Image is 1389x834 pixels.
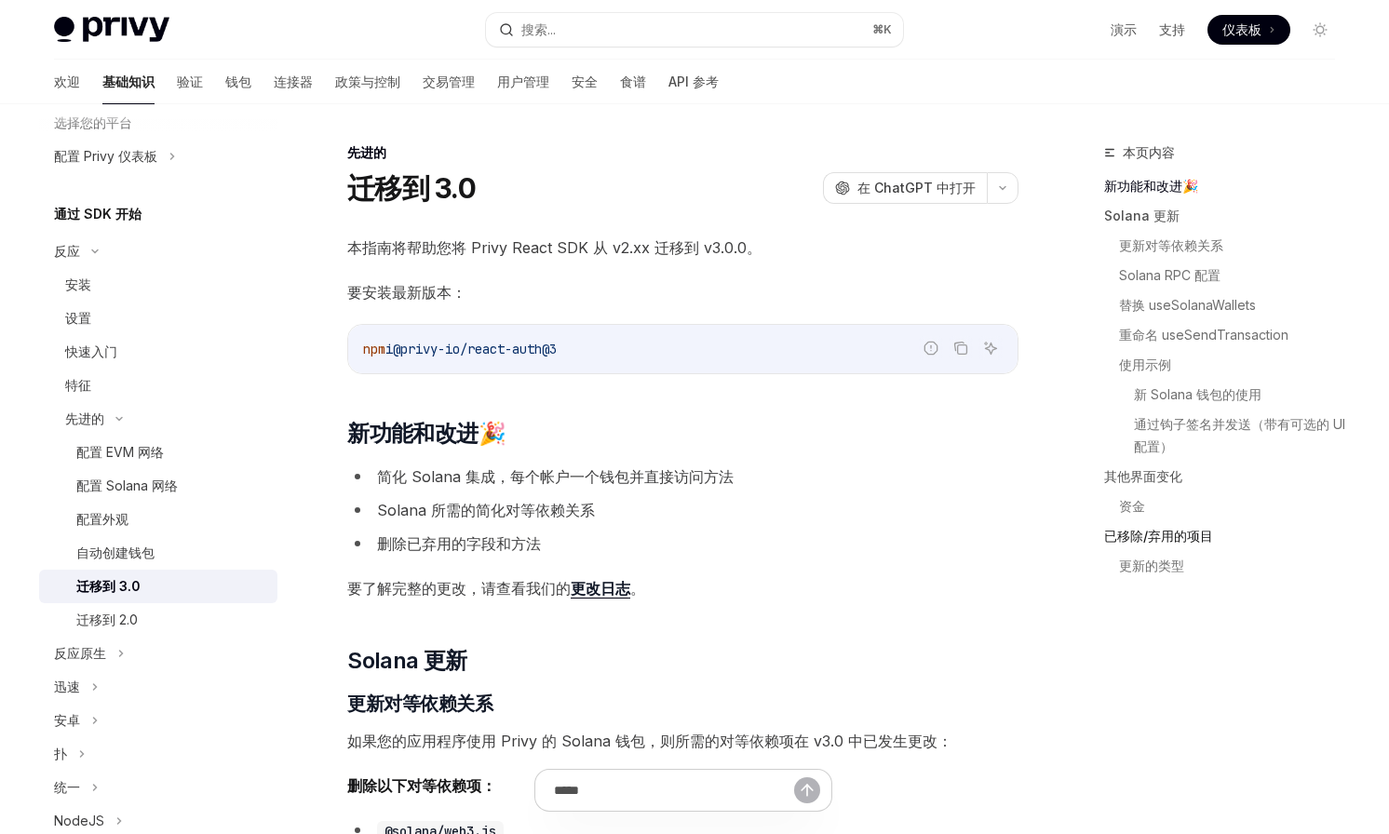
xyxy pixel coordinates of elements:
font: 基础知识 [102,74,155,89]
font: 自动创建钱包 [76,545,155,560]
font: 新 Solana 钱包的使用 [1134,386,1261,402]
a: 欢迎 [54,60,80,104]
a: 已移除/弃用的项目 [1104,521,1350,551]
font: 通过 SDK 开始 [54,206,142,222]
font: 快速入门 [65,343,117,359]
a: Solana 更新 [1104,201,1350,231]
font: 本指南将帮助您将 Privy React SDK 从 v2.xx 迁移到 v3.0.0。 [347,238,762,257]
a: 更新的类型 [1119,551,1350,581]
font: 如果您的应用程序使用 Privy 的 Solana 钱包，则所需的对等依赖项在 v3.0 中已发生更改： [347,732,952,750]
span: @privy-io/react-auth@3 [393,341,557,357]
a: 连接器 [274,60,313,104]
a: 资金 [1119,491,1350,521]
button: 询问人工智能 [978,336,1003,360]
a: 新功能和改进🎉 [1104,171,1350,201]
font: 删除已弃用的字段和方法 [377,534,541,553]
a: 支持 [1159,20,1185,39]
font: 迁移到 3.0 [76,578,141,594]
font: 要了解完整的更改，请查看我们的 [347,579,571,598]
a: 用户管理 [497,60,549,104]
font: K [883,22,892,36]
a: 验证 [177,60,203,104]
a: 设置 [39,302,277,335]
a: 通过钩子签名并发送（带有可选的 UI 配置） [1134,410,1350,462]
a: 配置 EVM 网络 [39,436,277,469]
font: 安全 [572,74,598,89]
a: API 参考 [668,60,719,104]
a: 政策与控制 [335,60,400,104]
font: Solana 更新 [1104,208,1180,223]
font: 其他界面变化 [1104,468,1182,484]
a: 配置外观 [39,503,277,536]
font: 食谱 [620,74,646,89]
font: 要安装最新版本： [347,283,466,302]
font: 更新对等依赖关系 [1119,237,1223,253]
font: 在 ChatGPT 中打开 [857,180,976,195]
a: 替换 useSolanaWallets [1119,290,1350,320]
font: 已移除/弃用的项目 [1104,528,1213,544]
button: 发送消息 [794,777,820,803]
font: Solana RPC 配置 [1119,267,1220,283]
font: 安装 [65,276,91,292]
a: 仪表板 [1207,15,1290,45]
font: 安卓 [54,712,80,728]
font: 用户管理 [497,74,549,89]
a: 交易管理 [423,60,475,104]
font: 更新的类型 [1119,558,1184,573]
font: 先进的 [65,410,104,426]
button: 复制代码块中的内容 [949,336,973,360]
font: 简化 Solana 集成，每个帐户一个钱包并直接访问方法 [377,467,734,486]
font: 反应原生 [54,645,106,661]
font: 钱包 [225,74,251,89]
font: ⌘ [872,22,883,36]
font: 搜索... [521,21,556,37]
a: 更改日志 [571,579,630,599]
font: 通过钩子签名并发送（带有可选的 UI 配置） [1134,416,1349,454]
button: 搜索...⌘K [486,13,903,47]
img: 灯光标志 [54,17,169,43]
font: 欢迎 [54,74,80,89]
a: 演示 [1111,20,1137,39]
button: 报告错误代码 [919,336,943,360]
font: 统一 [54,779,80,795]
font: 迅速 [54,679,80,694]
span: npm [363,341,385,357]
font: 新功能和改进🎉 [347,420,506,447]
a: 迁移到 3.0 [39,570,277,603]
font: 新功能和改进🎉 [1104,178,1198,194]
font: 替换 useSolanaWallets [1119,297,1256,313]
font: 扑 [54,746,67,761]
a: 快速入门 [39,335,277,369]
a: 安装 [39,268,277,302]
font: 先进的 [347,144,386,160]
a: 其他界面变化 [1104,462,1350,491]
font: 配置 EVM 网络 [76,444,164,460]
font: 迁移到 2.0 [76,612,138,627]
button: 切换暗模式 [1305,15,1335,45]
span: i [385,341,393,357]
font: 本页内容 [1123,144,1175,160]
a: 配置 Solana 网络 [39,469,277,503]
font: 使用示例 [1119,356,1171,372]
a: 新 Solana 钱包的使用 [1134,380,1350,410]
a: 钱包 [225,60,251,104]
font: API 参考 [668,74,719,89]
a: 食谱 [620,60,646,104]
font: 连接器 [274,74,313,89]
font: 更新对等依赖关系 [347,693,492,715]
font: 配置 Privy 仪表板 [54,148,157,164]
font: 配置 Solana 网络 [76,478,178,493]
font: 配置外观 [76,511,128,527]
font: Solana 更新 [347,647,467,674]
a: 安全 [572,60,598,104]
a: 自动创建钱包 [39,536,277,570]
font: 。 [630,579,645,598]
font: 迁移到 3.0 [347,171,476,205]
font: 支持 [1159,21,1185,37]
font: Solana 所需的简化对等依赖关系 [377,501,595,519]
a: 使用示例 [1119,350,1350,380]
font: 反应 [54,243,80,259]
font: 资金 [1119,498,1145,514]
a: 更新对等依赖关系 [1119,231,1350,261]
font: 更改日志 [571,579,630,598]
